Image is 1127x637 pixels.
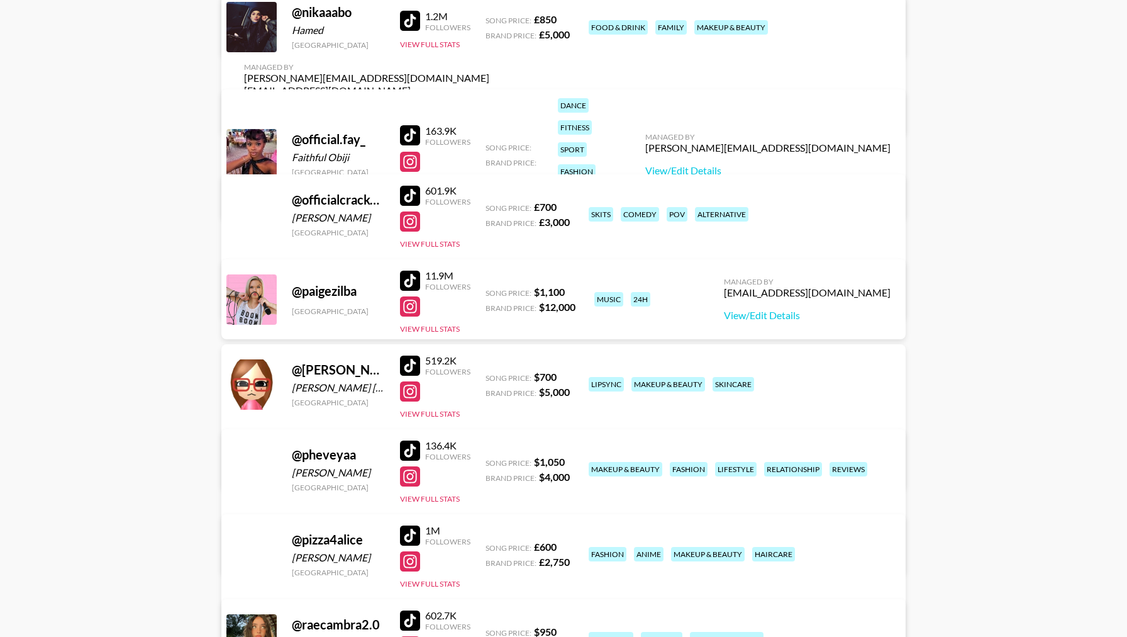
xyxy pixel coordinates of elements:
div: Managed By [244,62,489,72]
button: View Full Stats [400,409,460,419]
strong: $ 5,000 [539,386,570,398]
div: [PERSON_NAME] [PERSON_NAME] [292,381,385,394]
div: Managed By [724,277,891,286]
button: View Full Stats [400,324,460,334]
strong: $ 700 [534,371,557,383]
div: Followers [425,452,470,461]
a: View/Edit Details [645,164,891,177]
div: [GEOGRAPHIC_DATA] [292,40,385,50]
strong: $ 1,050 [534,456,565,468]
strong: £ 3,000 [539,216,570,228]
div: fashion [589,547,626,561]
div: fitness [558,120,592,135]
div: anime [634,547,663,561]
div: food & drink [589,20,648,35]
div: Followers [425,197,470,206]
div: lifestyle [715,462,757,476]
div: [PERSON_NAME][EMAIL_ADDRESS][DOMAIN_NAME] [645,142,891,154]
div: haircare [752,547,795,561]
div: reviews [830,462,867,476]
div: [PERSON_NAME] [292,466,385,479]
div: makeup & beauty [631,377,705,392]
div: skincare [713,377,754,392]
button: View Full Stats [400,579,460,589]
div: [PERSON_NAME][EMAIL_ADDRESS][DOMAIN_NAME] [244,72,489,84]
strong: £ 5,000 [539,28,570,40]
div: [GEOGRAPHIC_DATA] [292,228,385,237]
div: @ paigezilba [292,283,385,299]
div: alternative [695,207,748,222]
div: [GEOGRAPHIC_DATA] [292,483,385,492]
span: Song Price: [486,373,531,383]
div: Followers [425,367,470,376]
div: 163.9K [425,125,470,137]
div: @ nikaaabo [292,4,385,20]
span: Song Price: [486,16,531,25]
div: family [655,20,687,35]
div: Followers [425,282,470,291]
strong: £ 700 [534,201,557,213]
div: 601.9K [425,184,470,197]
div: @ officialcrackdaniel [292,192,385,208]
div: fashion [558,164,596,179]
span: Brand Price: [486,558,536,568]
div: Followers [425,23,470,32]
div: Managed By [645,132,891,142]
strong: £ 2,750 [539,556,570,568]
button: View Full Stats [400,494,460,504]
div: [GEOGRAPHIC_DATA] [292,307,385,316]
span: Brand Price: [486,303,536,313]
span: Song Price: [486,543,531,553]
div: Faithful Obiji [292,151,385,164]
div: [PERSON_NAME] [292,211,385,224]
div: Followers [425,137,470,147]
div: makeup & beauty [694,20,768,35]
div: @ official.fay_ [292,132,385,147]
div: @ pizza4alice [292,532,385,548]
div: makeup & beauty [671,547,745,561]
div: Hamed [292,24,385,37]
div: 11.9M [425,269,470,282]
div: 136.4K [425,439,470,452]
strong: $ 1,100 [534,286,565,298]
span: Brand Price: [486,158,536,167]
div: [GEOGRAPHIC_DATA] [292,167,385,177]
span: Song Price: [486,288,531,298]
a: View/Edit Details [724,309,891,322]
strong: £ 850 [534,13,557,25]
strong: £ 600 [534,541,557,553]
div: pov [667,207,687,222]
div: @ pheveyaa [292,447,385,463]
span: Brand Price: [486,473,536,483]
span: Brand Price: [486,218,536,228]
div: lipsync [589,377,624,392]
div: 519.2K [425,354,470,367]
span: Brand Price: [486,388,536,398]
div: [EMAIL_ADDRESS][DOMAIN_NAME] [724,286,891,299]
span: Song Price: [486,458,531,468]
div: [GEOGRAPHIC_DATA] [292,568,385,577]
button: View Full Stats [400,40,460,49]
div: 1.2M [425,10,470,23]
button: View Full Stats [400,239,460,249]
div: @ [PERSON_NAME] [292,362,385,378]
div: 1M [425,524,470,537]
div: fashion [670,462,708,476]
strong: $ 4,000 [539,471,570,483]
div: [EMAIL_ADDRESS][DOMAIN_NAME] [244,84,489,97]
div: Followers [425,622,470,631]
strong: $ 12,000 [539,301,575,313]
div: sport [558,142,587,157]
div: Followers [425,537,470,546]
div: 602.7K [425,609,470,622]
div: @ raecambra2.0 [292,617,385,633]
div: makeup & beauty [589,462,662,476]
div: skits [589,207,613,222]
div: [GEOGRAPHIC_DATA] [292,398,385,407]
div: music [594,292,623,307]
div: [PERSON_NAME] [292,551,385,564]
span: Song Price: [486,143,531,152]
span: Brand Price: [486,31,536,40]
div: comedy [621,207,659,222]
span: Song Price: [486,203,531,213]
